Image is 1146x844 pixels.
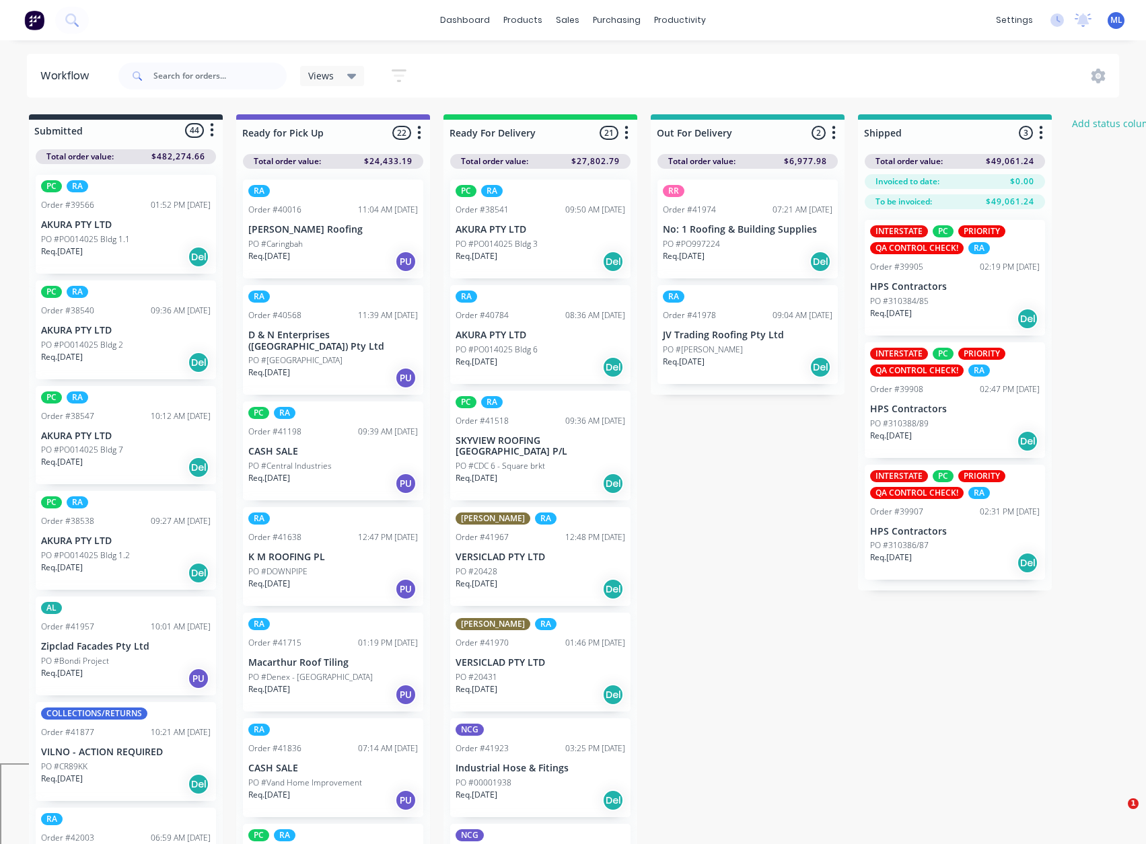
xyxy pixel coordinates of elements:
div: PRIORITY [958,348,1005,360]
p: PO #310388/89 [870,418,929,430]
div: COLLECTIONS/RETURNSOrder #4187710:21 AM [DATE]VILNO - ACTION REQUIREDPO #CR89KKReq.[DATE]Del [36,702,216,801]
p: Req. [DATE] [870,430,912,442]
span: $27,802.79 [571,155,620,167]
div: RA [535,512,557,525]
div: products [497,10,549,30]
p: Req. [DATE] [248,789,290,801]
div: productivity [647,10,713,30]
p: D & N Enterprises ([GEOGRAPHIC_DATA]) Pty Ltd [248,330,418,352]
div: PC [933,225,954,237]
div: RR [663,185,684,197]
div: Del [810,251,831,272]
p: Req. [DATE] [248,578,290,590]
p: Req. [DATE] [41,245,83,258]
p: PO #PO014025 Bldg 1.2 [41,549,130,562]
p: Zipclad Facades Pty Ltd [41,641,211,652]
span: Invoiced to date: [875,176,939,188]
p: PO #PO014025 Bldg 7 [41,444,123,456]
p: PO #Caringbah [248,238,303,250]
p: PO #PO997224 [663,238,720,250]
div: Order #39908 [870,383,923,395]
div: PC [933,470,954,482]
div: Order #40784 [456,309,509,321]
p: Req. [DATE] [663,250,705,262]
div: 10:12 AM [DATE] [151,410,211,422]
div: Order #38538 [41,515,94,527]
div: INTERSTATE [870,470,928,482]
p: PO #[GEOGRAPHIC_DATA] [248,354,343,367]
div: PU [395,367,417,389]
p: PO #PO014025 Bldg 3 [456,238,538,250]
p: PO #310386/87 [870,539,929,551]
div: RAOrder #4163812:47 PM [DATE]K M ROOFING PLPO #DOWNPIPEReq.[DATE]PU [243,507,423,606]
a: dashboard [433,10,497,30]
div: Del [1017,552,1038,574]
span: Total order value: [254,155,321,167]
div: Order #41970 [456,637,509,649]
div: NCG [456,724,484,736]
span: Total order value: [46,151,114,163]
div: INTERSTATEPCPRIORITYQA CONTROL CHECK!RAOrder #3990702:31 PM [DATE]HPS ContractorsPO #310386/87Req... [865,465,1045,580]
p: Macarthur Roof Tiling [248,657,418,668]
div: Order #41957 [41,621,94,633]
div: 09:27 AM [DATE] [151,515,211,527]
div: COLLECTIONS/RETURNS [41,707,147,720]
div: RA [67,180,88,192]
div: NCG [456,829,484,841]
p: Req. [DATE] [248,367,290,379]
div: INTERSTATE [870,348,928,360]
div: Order #39905 [870,261,923,273]
div: 09:39 AM [DATE] [358,426,418,438]
div: PC [248,407,269,419]
p: Req. [DATE] [248,472,290,484]
p: HPS Contractors [870,526,1040,537]
div: ALOrder #4195710:01 AM [DATE]Zipclad Facades Pty LtdPO #Bondi ProjectReq.[DATE]PU [36,597,216,695]
div: 07:21 AM [DATE] [773,204,832,216]
p: PO #Bondi Project [41,655,109,667]
p: PO #00001938 [456,777,511,789]
p: HPS Contractors [870,281,1040,293]
div: PCRAOrder #3853809:27 AM [DATE]AKURA PTY LTDPO #PO014025 Bldg 1.2Req.[DATE]Del [36,491,216,590]
img: Factory [24,10,44,30]
span: To be invoiced: [875,196,932,208]
div: RA [481,396,503,408]
div: purchasing [586,10,647,30]
div: INTERSTATEPCPRIORITYQA CONTROL CHECK!RAOrder #3990502:19 PM [DATE]HPS ContractorsPO #310384/85Req... [865,220,1045,336]
div: 08:36 AM [DATE] [565,309,625,321]
div: AL [41,602,62,614]
div: RAOrder #4078408:36 AM [DATE]AKURA PTY LTDPO #PO014025 Bldg 6Req.[DATE]Del [450,285,631,384]
div: Order #38547 [41,410,94,422]
p: Req. [DATE] [248,250,290,262]
p: Req. [DATE] [41,562,83,574]
p: PO #Denex - [GEOGRAPHIC_DATA] [248,671,373,683]
div: RA [481,185,503,197]
div: 12:48 PM [DATE] [565,531,625,543]
div: Del [188,773,209,795]
div: 01:46 PM [DATE] [565,637,625,649]
p: Req. [DATE] [456,683,497,695]
div: 06:59 AM [DATE] [151,832,211,844]
div: PU [395,684,417,705]
div: Del [602,251,624,272]
div: RAOrder #4171501:19 PM [DATE]Macarthur Roof TilingPO #Denex - [GEOGRAPHIC_DATA]Req.[DATE]PU [243,613,423,712]
div: 02:47 PM [DATE] [980,383,1040,395]
div: PCRAOrder #3854009:36 AM [DATE]AKURA PTY LTDPO #PO014025 Bldg 2Req.[DATE]Del [36,280,216,379]
div: RROrder #4197407:21 AM [DATE]No: 1 Roofing & Building SuppliesPO #PO997224Req.[DATE]Del [657,180,838,278]
p: K M ROOFING PL [248,551,418,563]
div: Del [602,684,624,705]
div: Order #41974 [663,204,716,216]
div: QA CONTROL CHECK! [870,487,964,499]
div: RA [968,365,990,377]
div: QA CONTROL CHECK! [870,365,964,377]
p: No: 1 Roofing & Building Supplies [663,224,832,235]
p: Req. [DATE] [456,472,497,484]
p: Req. [DATE] [456,250,497,262]
div: 01:19 PM [DATE] [358,637,418,649]
div: Del [1017,430,1038,452]
p: Req. [DATE] [248,683,290,695]
div: settings [989,10,1040,30]
p: PO #CDC 6 - Square brkt [456,460,545,472]
p: HPS Contractors [870,404,1040,415]
div: RA [968,487,990,499]
p: PO #PO014025 Bldg 6 [456,344,538,356]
